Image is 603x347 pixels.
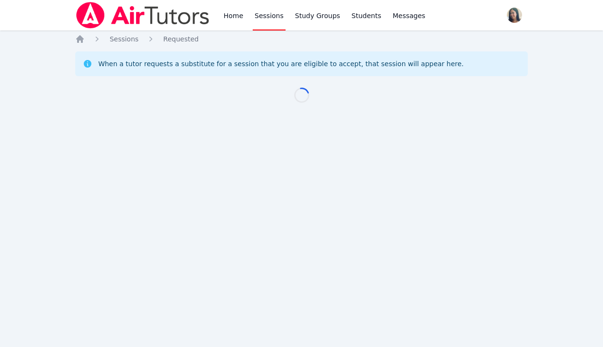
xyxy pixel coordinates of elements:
[75,34,527,44] nav: Breadcrumb
[393,11,425,20] span: Messages
[163,35,198,43] span: Requested
[109,35,138,43] span: Sessions
[109,34,138,44] a: Sessions
[98,59,464,69] div: When a tutor requests a substitute for a session that you are eligible to accept, that session wi...
[75,2,210,29] img: Air Tutors
[163,34,198,44] a: Requested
